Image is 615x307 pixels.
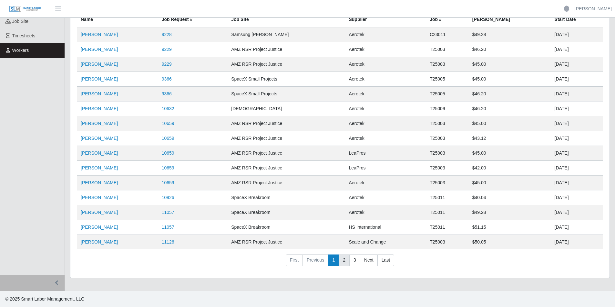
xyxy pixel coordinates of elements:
[345,161,426,176] td: LeaPros
[81,195,118,200] a: [PERSON_NAME]
[9,5,41,13] img: SLM Logo
[227,190,345,205] td: SpaceX Breakroom
[345,190,426,205] td: Aerotek
[162,47,172,52] a: 9229
[81,91,118,96] a: [PERSON_NAME]
[551,101,603,116] td: [DATE]
[339,254,350,266] a: 2
[345,131,426,146] td: Aerotek
[162,136,174,141] a: 10659
[81,47,118,52] a: [PERSON_NAME]
[162,165,174,170] a: 10659
[162,225,174,230] a: 11057
[426,116,468,131] td: T25003
[227,27,345,42] td: Samsung [PERSON_NAME]
[345,205,426,220] td: Aerotek
[426,101,468,116] td: T25009
[77,12,158,27] th: Name
[551,176,603,190] td: [DATE]
[12,19,29,24] span: job site
[426,146,468,161] td: T25003
[377,254,394,266] a: Last
[227,101,345,116] td: [DEMOGRAPHIC_DATA]
[162,121,174,126] a: 10659
[227,176,345,190] td: AMZ RSR Project Justice
[158,12,228,27] th: Job Request #
[551,27,603,42] td: [DATE]
[227,57,345,72] td: AMZ RSR Project Justice
[349,254,360,266] a: 3
[551,161,603,176] td: [DATE]
[426,57,468,72] td: T25003
[468,176,551,190] td: $45.00
[227,72,345,87] td: SpaceX Small Projects
[162,62,172,67] a: 9229
[162,76,172,82] a: 9366
[551,116,603,131] td: [DATE]
[345,42,426,57] td: Aerotek
[345,146,426,161] td: LeaPros
[468,12,551,27] th: [PERSON_NAME]
[81,239,118,245] a: [PERSON_NAME]
[551,12,603,27] th: Start Date
[551,87,603,101] td: [DATE]
[426,12,468,27] th: Job #
[162,180,174,185] a: 10659
[345,235,426,250] td: Scale and Change
[551,205,603,220] td: [DATE]
[162,32,172,37] a: 9228
[575,5,612,12] a: [PERSON_NAME]
[468,42,551,57] td: $46.20
[426,176,468,190] td: T25003
[345,57,426,72] td: Aerotek
[81,210,118,215] a: [PERSON_NAME]
[426,87,468,101] td: T25005
[227,131,345,146] td: AMZ RSR Project Justice
[426,205,468,220] td: T25011
[426,27,468,42] td: C23011
[81,106,118,111] a: [PERSON_NAME]
[227,12,345,27] th: job site
[345,12,426,27] th: Supplier
[551,57,603,72] td: [DATE]
[81,76,118,82] a: [PERSON_NAME]
[468,57,551,72] td: $45.00
[551,146,603,161] td: [DATE]
[468,146,551,161] td: $45.00
[468,190,551,205] td: $40.04
[468,116,551,131] td: $45.00
[81,121,118,126] a: [PERSON_NAME]
[162,106,174,111] a: 10632
[468,27,551,42] td: $49.28
[77,254,603,271] nav: pagination
[227,146,345,161] td: AMZ RSR Project Justice
[426,220,468,235] td: T25011
[551,131,603,146] td: [DATE]
[227,42,345,57] td: AMZ RSR Project Justice
[227,205,345,220] td: SpaceX Breakroom
[12,48,29,53] span: Workers
[468,161,551,176] td: $42.00
[468,131,551,146] td: $43.12
[81,225,118,230] a: [PERSON_NAME]
[468,220,551,235] td: $51.15
[162,91,172,96] a: 9366
[345,176,426,190] td: Aerotek
[12,33,36,38] span: Timesheets
[426,235,468,250] td: T25003
[81,180,118,185] a: [PERSON_NAME]
[81,165,118,170] a: [PERSON_NAME]
[426,131,468,146] td: T25003
[551,235,603,250] td: [DATE]
[551,42,603,57] td: [DATE]
[468,101,551,116] td: $46.20
[345,87,426,101] td: Aerotek
[227,116,345,131] td: AMZ RSR Project Justice
[345,27,426,42] td: Aerotek
[227,161,345,176] td: AMZ RSR Project Justice
[227,220,345,235] td: SpaceX Breakroom
[426,42,468,57] td: T25003
[345,116,426,131] td: Aerotek
[426,72,468,87] td: T25005
[468,235,551,250] td: $50.05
